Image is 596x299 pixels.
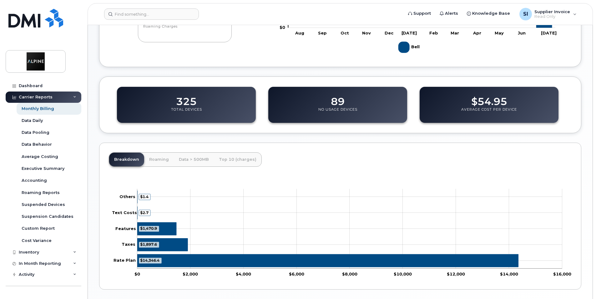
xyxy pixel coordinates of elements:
[342,271,357,276] tspan: $8,000
[144,153,174,166] a: Roaming
[112,210,137,215] tspan: Text Costs
[534,14,570,19] span: Read Only
[109,153,144,166] a: Breakdown
[429,30,438,35] tspan: Feb
[473,30,481,35] tspan: Apr
[115,226,136,231] tspan: Features
[394,271,412,276] tspan: $10,000
[119,194,135,199] tspan: Others
[398,39,421,55] g: Legend
[236,271,251,276] tspan: $4,000
[541,30,557,35] tspan: [DATE]
[140,210,149,215] tspan: $2.7
[143,24,226,35] p: Roaming Charges
[318,107,357,118] p: No Usage Devices
[171,107,202,118] p: Total Devices
[515,8,581,20] div: Supplier Invoice
[331,90,345,107] dd: 89
[122,242,135,247] tspan: Taxes
[176,90,197,107] dd: 325
[398,39,421,55] g: Bell
[413,10,431,17] span: Support
[104,8,199,20] input: Find something...
[445,10,458,17] span: Alerts
[137,191,518,267] g: Series
[500,271,518,276] tspan: $14,000
[318,30,326,35] tspan: Sep
[435,7,462,20] a: Alerts
[518,30,526,35] tspan: Jun
[140,242,157,247] tspan: $1,897.6
[462,7,514,20] a: Knowledge Base
[385,30,394,35] tspan: Dec
[404,7,435,20] a: Support
[495,30,504,35] tspan: May
[523,10,528,18] span: SI
[140,194,149,199] tspan: $1.4
[112,189,571,276] g: Chart
[451,30,459,35] tspan: Mar
[214,153,261,166] a: Top 10 (charges)
[140,258,159,263] tspan: $14,346.4
[472,10,510,17] span: Knowledge Base
[280,25,285,30] tspan: $0
[401,30,417,35] tspan: [DATE]
[114,258,136,263] tspan: Rate Plan
[134,271,140,276] tspan: $0
[183,271,198,276] tspan: $2,000
[553,271,571,276] tspan: $16,000
[140,226,157,231] tspan: $1,470.9
[447,271,465,276] tspan: $12,000
[362,30,371,35] tspan: Nov
[174,153,214,166] a: Data > 500MB
[295,30,304,35] tspan: Aug
[289,271,304,276] tspan: $6,000
[471,90,507,107] dd: $54.95
[461,107,517,118] p: Average Cost Per Device
[534,9,570,14] span: Supplier Invoice
[340,30,349,35] tspan: Oct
